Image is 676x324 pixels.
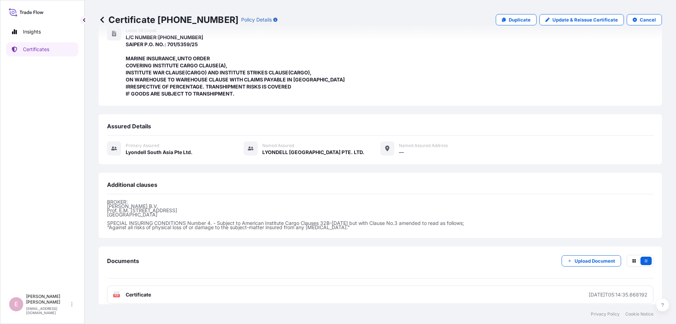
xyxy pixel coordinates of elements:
span: Assured Details [107,123,151,130]
a: PDFCertificate[DATE]T05:14:35.668192 [107,286,653,304]
span: Additional clauses [107,181,157,188]
a: Certificates [6,42,79,56]
p: Policy Details [241,16,272,23]
p: [PERSON_NAME] [PERSON_NAME] [26,294,70,305]
span: Named Assured [262,143,294,148]
a: Duplicate [496,14,537,25]
p: BROKER: [PERSON_NAME] B.V. Prof. E.M. [STREET_ADDRESS] [GEOGRAPHIC_DATA] SPECIAL INSURING CONDITI... [107,200,653,230]
div: [DATE]T05:14:35.668192 [589,291,647,298]
span: Lyondell South Asia Pte Ltd. [126,149,193,156]
p: Duplicate [509,16,531,23]
p: Update & Reissue Certificate [552,16,618,23]
button: Upload Document [562,255,621,267]
p: Certificates [23,46,49,53]
p: [EMAIL_ADDRESS][DOMAIN_NAME] [26,306,70,315]
span: — [399,149,404,156]
button: Cancel [627,14,662,25]
text: PDF [114,294,119,297]
a: Privacy Policy [591,311,620,317]
a: Insights [6,25,79,39]
span: LYONDELL [GEOGRAPHIC_DATA] PTE. LTD. [262,149,364,156]
span: L/C NUMBER:[PHONE_NUMBER] SAIPER P.O. NO.: 701/5359/25 MARINE INSURANCE,UNTO ORDER COVERING INSTI... [126,34,345,97]
p: Cancel [640,16,656,23]
a: Cookie Notice [625,311,653,317]
a: Update & Reissue Certificate [539,14,624,25]
p: Upload Document [575,257,615,264]
span: Named Assured Address [399,143,448,148]
p: Insights [23,28,41,35]
p: Certificate [PHONE_NUMBER] [99,14,238,25]
span: Primary assured [126,143,159,148]
span: Documents [107,257,139,264]
span: Certificate [126,291,151,298]
span: E [14,301,18,308]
